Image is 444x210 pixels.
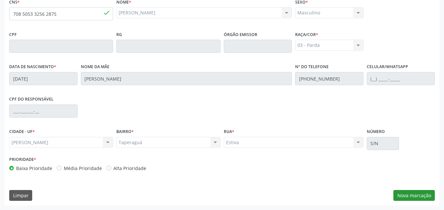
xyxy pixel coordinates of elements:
label: CIDADE - UF [9,127,35,137]
label: Prioridade [9,155,36,165]
input: ___.___.___-__ [9,105,78,118]
label: Rua [224,127,234,137]
label: CPF [9,29,17,40]
button: Nova marcação [393,190,435,201]
span: done [103,9,110,16]
label: Média Prioridade [64,165,102,172]
label: Número [367,127,385,137]
input: (__) _____-_____ [367,72,435,85]
label: Nome da mãe [81,62,109,72]
label: Data de nascimento [9,62,56,72]
input: (__) _____-_____ [295,72,363,85]
label: CPF do responsável [9,94,54,105]
label: RG [116,29,122,40]
label: Alta Prioridade [113,165,146,172]
label: Baixa Prioridade [16,165,52,172]
label: Órgão emissor [224,29,257,40]
label: BAIRRO [116,127,134,137]
label: Nº do Telefone [295,62,329,72]
label: Raça/cor [295,29,318,40]
label: Celular/WhatsApp [367,62,408,72]
input: __/__/____ [9,72,78,85]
